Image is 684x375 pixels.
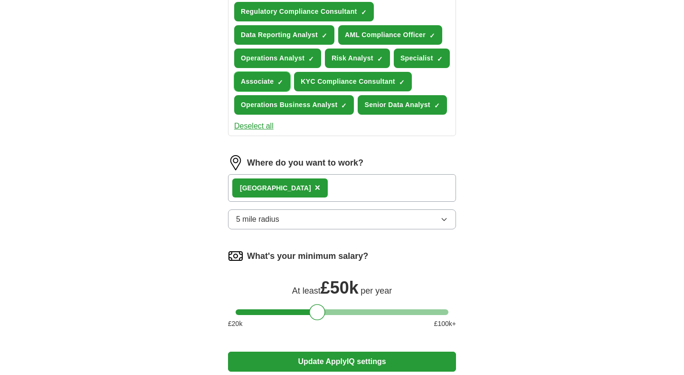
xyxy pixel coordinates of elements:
[234,25,334,45] button: Data Reporting Analyst✓
[241,77,274,87] span: Associate
[294,72,412,91] button: KYC Compliance Consultant✓
[234,49,321,68] button: Operations Analyst✓
[247,250,368,263] label: What's your minimum salary?
[315,181,321,195] button: ×
[234,2,374,21] button: Regulatory Compliance Consultant✓
[322,32,327,39] span: ✓
[234,120,274,132] button: Deselect all
[437,55,443,63] span: ✓
[292,286,321,296] span: At least
[377,55,383,63] span: ✓
[400,53,433,63] span: Specialist
[277,79,283,86] span: ✓
[301,77,395,87] span: KYC Compliance Consultant
[228,319,242,329] span: £ 20 k
[234,95,354,115] button: Operations Business Analyst✓
[241,7,357,17] span: Regulatory Compliance Consultant
[325,49,390,68] button: Risk Analyst✓
[241,30,318,40] span: Data Reporting Analyst
[341,102,347,109] span: ✓
[434,102,440,109] span: ✓
[241,100,337,110] span: Operations Business Analyst
[364,100,430,110] span: Senior Data Analyst
[338,25,442,45] button: AML Compliance Officer✓
[358,95,446,115] button: Senior Data Analyst✓
[332,53,373,63] span: Risk Analyst
[228,209,456,229] button: 5 mile radius
[399,79,405,86] span: ✓
[228,352,456,372] button: Update ApplyIQ settings
[361,9,367,16] span: ✓
[228,248,243,264] img: salary.png
[394,49,450,68] button: Specialist✓
[241,53,304,63] span: Operations Analyst
[361,286,392,296] span: per year
[240,183,311,193] div: [GEOGRAPHIC_DATA]
[434,319,456,329] span: £ 100 k+
[247,157,363,169] label: Where do you want to work?
[236,214,279,225] span: 5 mile radius
[321,278,359,297] span: £ 50k
[315,182,321,193] span: ×
[228,155,243,170] img: location.png
[429,32,435,39] span: ✓
[308,55,314,63] span: ✓
[234,72,290,91] button: Associate✓
[345,30,426,40] span: AML Compliance Officer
